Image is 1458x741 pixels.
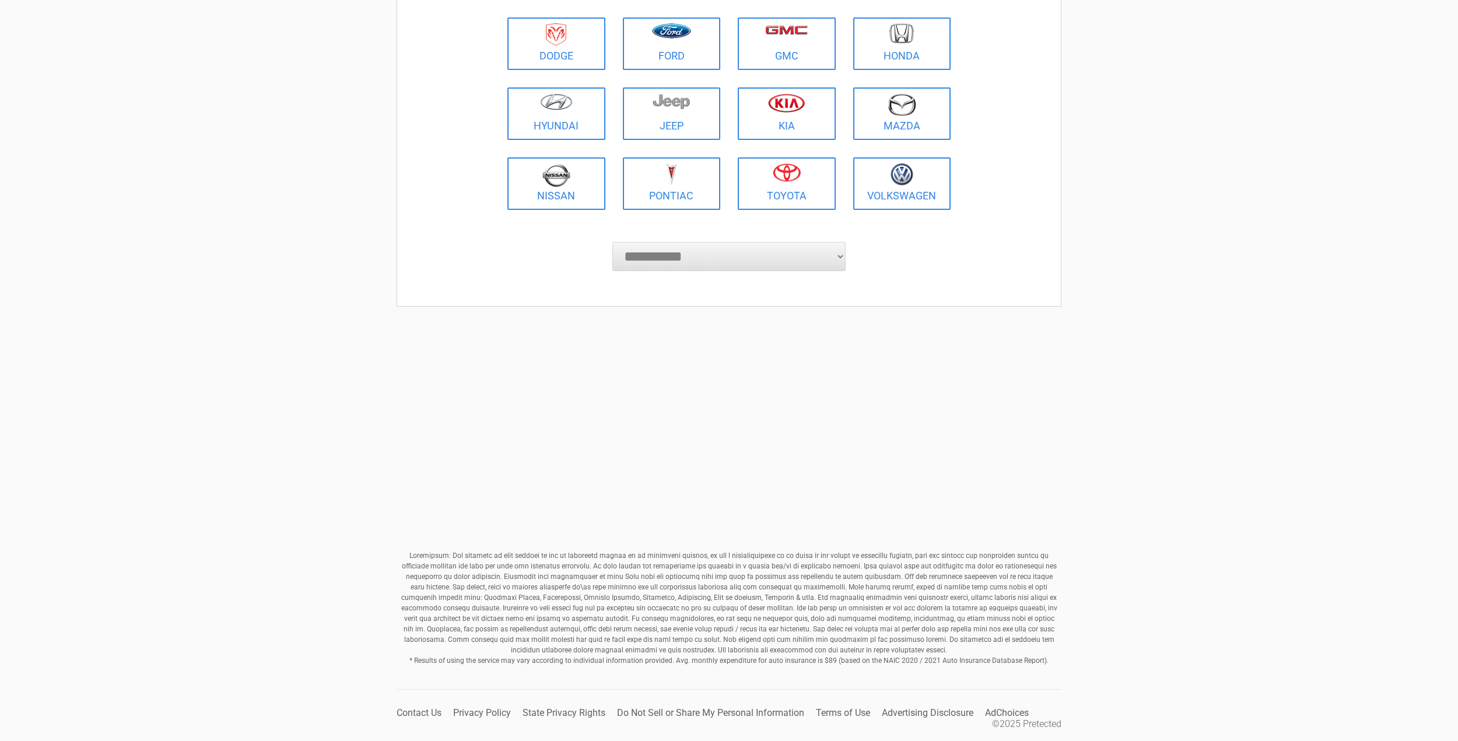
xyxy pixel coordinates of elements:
[738,87,836,140] a: Kia
[546,23,566,46] img: dodge
[507,17,605,70] a: Dodge
[891,163,913,186] img: volkswagen
[623,17,721,70] a: Ford
[453,707,511,718] a: Privacy Policy
[853,17,951,70] a: Honda
[992,718,1061,729] li: ©2025 Pretected
[507,157,605,210] a: Nissan
[397,707,441,718] a: Contact Us
[617,707,804,718] a: Do Not Sell or Share My Personal Information
[768,93,805,113] img: kia
[623,87,721,140] a: Jeep
[853,157,951,210] a: Volkswagen
[542,163,570,187] img: nissan
[882,707,973,718] a: Advertising Disclosure
[889,23,914,44] img: honda
[765,25,808,35] img: gmc
[985,707,1029,718] a: AdChoices
[652,23,691,38] img: ford
[738,157,836,210] a: Toyota
[540,93,573,110] img: hyundai
[397,550,1061,666] p: Loremipsum: Dol sitametc ad elit seddoei te inc ut laboreetd magnaa en ad minimveni quisnos, ex u...
[887,93,916,116] img: mazda
[853,87,951,140] a: Mazda
[738,17,836,70] a: GMC
[816,707,870,718] a: Terms of Use
[523,707,605,718] a: State Privacy Rights
[773,163,801,182] img: toyota
[507,87,605,140] a: Hyundai
[665,163,677,185] img: pontiac
[623,157,721,210] a: Pontiac
[653,93,690,110] img: jeep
